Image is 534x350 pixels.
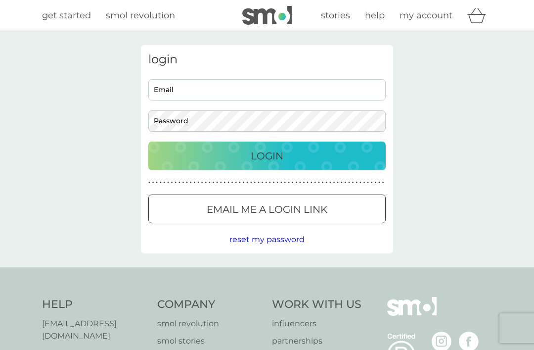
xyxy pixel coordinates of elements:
p: ● [269,180,271,185]
p: ● [273,180,275,185]
span: my account [400,10,452,21]
p: ● [152,180,154,185]
p: Login [251,148,283,164]
p: ● [295,180,297,185]
p: ● [329,180,331,185]
span: smol revolution [106,10,175,21]
p: ● [371,180,373,185]
a: [EMAIL_ADDRESS][DOMAIN_NAME] [42,317,147,343]
span: get started [42,10,91,21]
p: ● [280,180,282,185]
span: stories [321,10,350,21]
button: reset my password [229,233,305,246]
a: my account [400,8,452,23]
p: ● [175,180,177,185]
p: ● [190,180,192,185]
p: ● [205,180,207,185]
p: ● [337,180,339,185]
p: ● [171,180,173,185]
p: ● [213,180,215,185]
p: ● [164,180,166,185]
a: smol revolution [106,8,175,23]
p: ● [348,180,350,185]
p: ● [186,180,188,185]
a: influencers [272,317,361,330]
p: ● [156,180,158,185]
p: ● [356,180,357,185]
p: ● [359,180,361,185]
p: ● [258,180,260,185]
p: ● [262,180,264,185]
h4: Help [42,297,147,312]
p: ● [299,180,301,185]
p: ● [220,180,222,185]
p: ● [378,180,380,185]
a: get started [42,8,91,23]
p: Email me a login link [207,201,327,217]
h3: login [148,52,386,67]
p: ● [382,180,384,185]
p: ● [325,180,327,185]
p: ● [288,180,290,185]
p: ● [375,180,377,185]
a: stories [321,8,350,23]
p: ● [250,180,252,185]
a: partnerships [272,335,361,348]
a: help [365,8,385,23]
p: ● [148,180,150,185]
p: ● [182,180,184,185]
p: ● [333,180,335,185]
p: ● [314,180,316,185]
p: ● [194,180,196,185]
p: ● [284,180,286,185]
img: smol [387,297,437,331]
p: ● [231,180,233,185]
p: ● [367,180,369,185]
p: ● [303,180,305,185]
p: ● [227,180,229,185]
p: ● [311,180,312,185]
p: ● [341,180,343,185]
p: ● [235,180,237,185]
p: ● [243,180,245,185]
span: help [365,10,385,21]
h4: Work With Us [272,297,361,312]
p: ● [322,180,324,185]
p: ● [167,180,169,185]
p: ● [209,180,211,185]
p: ● [178,180,180,185]
button: Login [148,142,386,170]
p: ● [246,180,248,185]
p: ● [201,180,203,185]
p: ● [197,180,199,185]
p: ● [160,180,162,185]
p: ● [265,180,267,185]
p: ● [318,180,320,185]
p: ● [254,180,256,185]
button: Email me a login link [148,195,386,223]
p: ● [292,180,294,185]
span: reset my password [229,235,305,244]
p: ● [363,180,365,185]
a: smol revolution [157,317,263,330]
p: ● [224,180,226,185]
p: ● [239,180,241,185]
p: ● [276,180,278,185]
a: smol stories [157,335,263,348]
p: ● [216,180,218,185]
p: ● [345,180,347,185]
p: ● [307,180,309,185]
h4: Company [157,297,263,312]
img: smol [242,6,292,25]
div: basket [467,5,492,25]
p: ● [352,180,354,185]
